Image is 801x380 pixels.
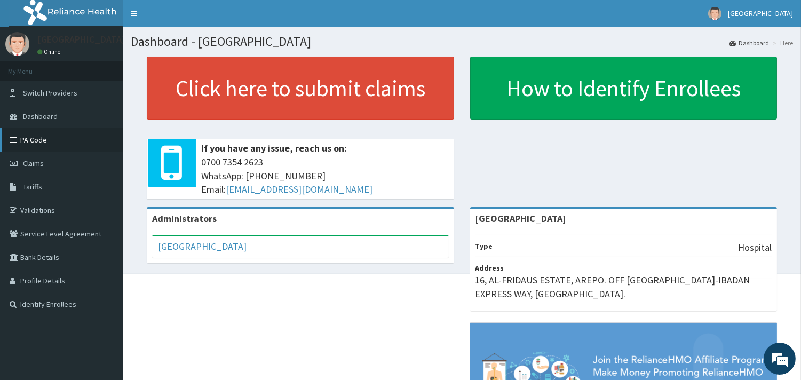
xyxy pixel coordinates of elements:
span: We're online! [62,119,147,227]
span: 0700 7354 2623 WhatsApp: [PHONE_NUMBER] Email: [201,155,449,196]
textarea: Type your message and hit 'Enter' [5,260,203,298]
p: Hospital [738,241,772,255]
b: Administrators [152,212,217,225]
img: User Image [708,7,721,20]
span: Dashboard [23,112,58,121]
div: Minimize live chat window [175,5,201,31]
img: User Image [5,32,29,56]
img: d_794563401_company_1708531726252_794563401 [20,53,43,80]
a: How to Identify Enrollees [470,57,778,120]
a: [GEOGRAPHIC_DATA] [158,240,247,252]
a: Dashboard [729,38,769,47]
span: [GEOGRAPHIC_DATA] [728,9,793,18]
p: [GEOGRAPHIC_DATA] [37,35,125,44]
span: Claims [23,159,44,168]
a: [EMAIL_ADDRESS][DOMAIN_NAME] [226,183,372,195]
h1: Dashboard - [GEOGRAPHIC_DATA] [131,35,793,49]
b: Address [475,263,504,273]
li: Here [770,38,793,47]
a: Click here to submit claims [147,57,454,120]
span: Switch Providers [23,88,77,98]
a: Online [37,48,63,56]
b: If you have any issue, reach us on: [201,142,347,154]
span: Tariffs [23,182,42,192]
div: Chat with us now [55,60,179,74]
p: 16, AL-FRIDAUS ESTATE, AREPO. OFF [GEOGRAPHIC_DATA]-IBADAN EXPRESS WAY, [GEOGRAPHIC_DATA]. [475,273,772,300]
b: Type [475,241,493,251]
strong: [GEOGRAPHIC_DATA] [475,212,567,225]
